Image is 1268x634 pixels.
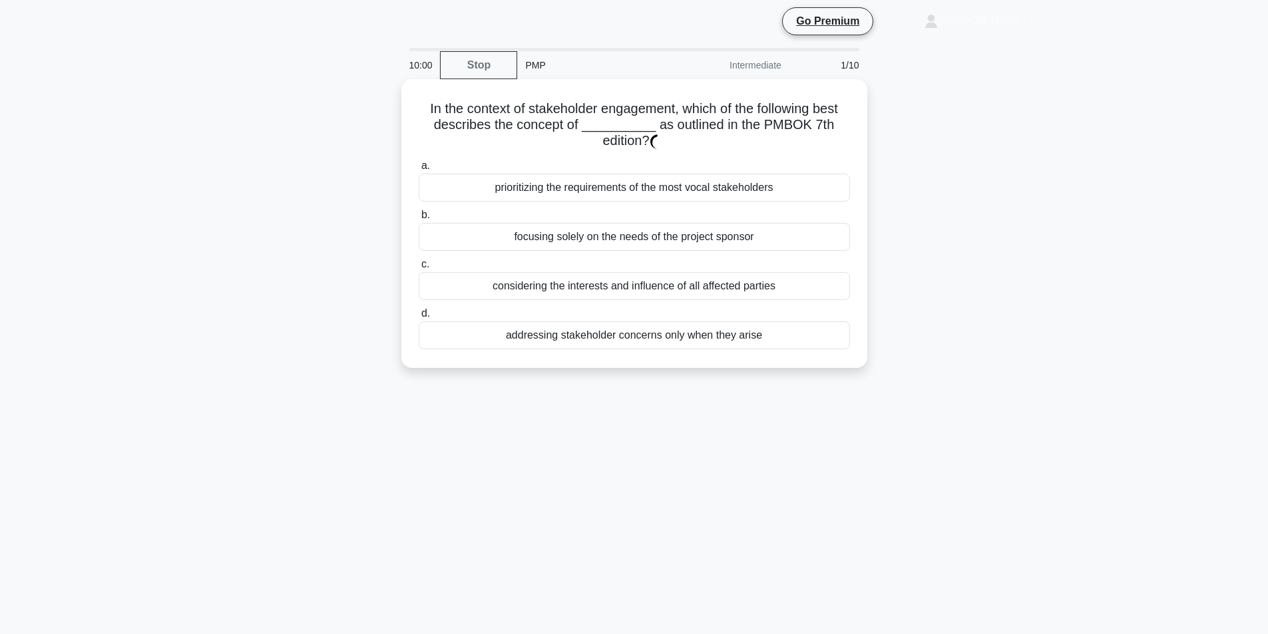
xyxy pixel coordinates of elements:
[419,321,850,349] div: addressing stakeholder concerns only when they arise
[419,272,850,300] div: considering the interests and influence of all affected parties
[789,52,867,79] div: 1/10
[517,52,672,79] div: PMP
[421,258,429,269] span: c.
[421,307,430,319] span: d.
[673,52,789,79] div: Intermediate
[788,13,867,29] a: Go Premium
[893,7,1066,34] a: [PERSON_NAME]
[440,51,518,79] a: Stop
[421,209,430,220] span: b.
[401,52,440,79] div: 10:00
[419,223,850,251] div: focusing solely on the needs of the project sponsor
[421,160,430,171] span: a.
[419,174,850,202] div: prioritizing the requirements of the most vocal stakeholders
[417,100,851,150] h5: In the context of stakeholder engagement, which of the following best describes the concept of __...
